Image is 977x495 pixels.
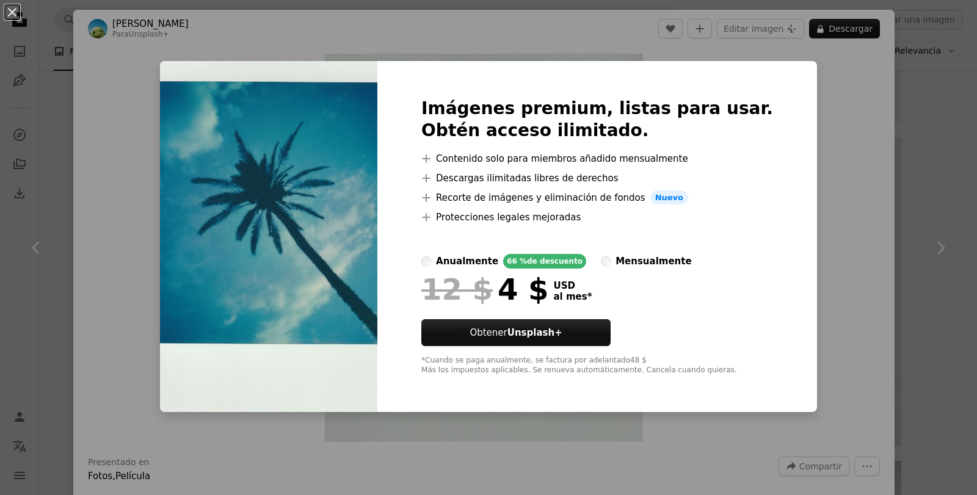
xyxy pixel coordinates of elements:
li: Protecciones legales mejoradas [421,210,773,225]
button: ObtenerUnsplash+ [421,319,611,346]
span: Nuevo [650,190,688,205]
span: al mes * [553,291,592,302]
li: Descargas ilimitadas libres de derechos [421,171,773,186]
li: Recorte de imágenes y eliminación de fondos [421,190,773,205]
li: Contenido solo para miembros añadido mensualmente [421,151,773,166]
span: USD [553,280,592,291]
strong: Unsplash+ [507,327,562,338]
div: *Cuando se paga anualmente, se factura por adelantado 48 $ Más los impuestos aplicables. Se renue... [421,356,773,375]
input: anualmente66 %de descuento [421,256,431,266]
h2: Imágenes premium, listas para usar. Obtén acceso ilimitado. [421,98,773,142]
div: 4 $ [421,273,548,305]
input: mensualmente [601,256,611,266]
img: premium_photo-1697385274833-1c70a57ddb89 [160,61,377,413]
span: 12 $ [421,273,493,305]
div: anualmente [436,254,498,269]
div: mensualmente [616,254,691,269]
div: 66 % de descuento [503,254,586,269]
